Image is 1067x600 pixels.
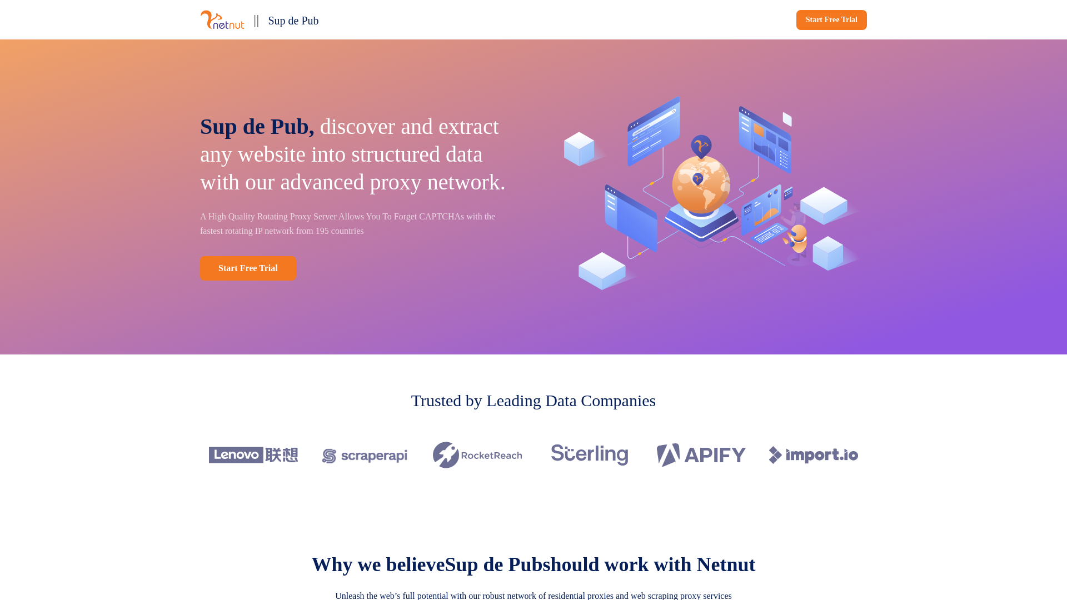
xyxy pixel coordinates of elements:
[200,256,296,281] a: Start Free Trial
[796,10,867,30] a: Start Free Trial
[311,553,755,576] p: Why we believe should work with Netnut
[268,14,318,27] span: Sup de Pub
[200,113,518,196] p: discover and extract any website into structured data with our advanced proxy network.
[200,114,315,139] span: Sup de Pub,
[411,388,656,413] p: Trusted by Leading Data Companies
[253,9,259,31] p: ||
[200,209,518,238] p: A High Quality Rotating Proxy Server Allows You To Forget CAPTCHAs with the fastest rotating IP n...
[445,553,542,576] span: Sup de Pub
